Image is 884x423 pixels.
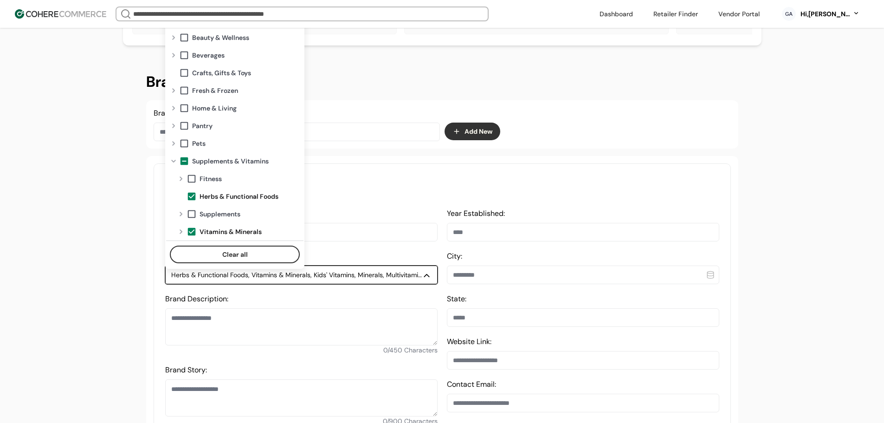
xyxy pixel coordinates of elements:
div: Clear value [166,241,303,265]
label: City: [447,251,462,261]
span: Beverages [192,51,225,60]
label: Brand Description: [165,294,228,304]
button: Hi,[PERSON_NAME] [800,9,860,19]
span: Fresh & Frozen [192,86,238,96]
label: Brand Name: [154,108,197,118]
label: Contact Email: [447,379,496,389]
label: State: [447,294,466,304]
span: Supplements [200,209,240,219]
span: Herbs & Functional Foods [200,192,278,202]
span: Pets [192,139,206,149]
label: Year Established: [447,208,505,218]
span: Supplements & Vitamins [192,156,269,166]
button: Clear all [170,246,300,263]
span: Pantry [192,121,213,131]
span: Crafts, Gifts & Toys [192,68,251,78]
div: Herbs & Functional Foods, Vitamins & Minerals, Kids' Vitamins, Minerals, Multivitamins, Vitamins [171,270,422,280]
label: Website Link: [447,337,491,346]
p: Essential Details to Showcase Your Brand [165,189,719,199]
span: Beauty & Wellness [192,33,249,43]
span: Vitamins & Minerals [200,227,262,237]
img: Cohere Logo [15,9,106,19]
span: Fitness [200,174,222,184]
div: Hi, [PERSON_NAME] [800,9,851,19]
span: Home & Living [192,104,237,113]
h3: Brand Information [165,175,719,189]
h2: Brand Helper [146,71,738,93]
label: Brand Story: [165,365,207,375]
button: Add New [445,123,500,140]
span: 0 / 450 Characters [383,346,438,354]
